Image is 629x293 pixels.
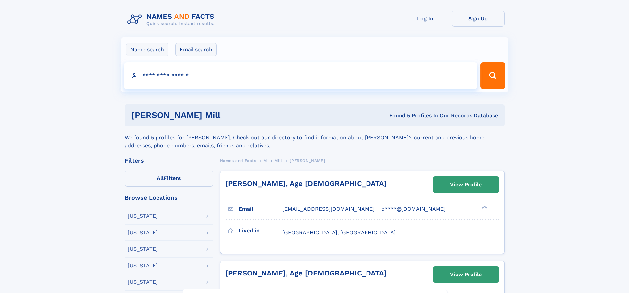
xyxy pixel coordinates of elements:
div: Browse Locations [125,195,213,201]
span: [PERSON_NAME] [290,158,325,163]
label: Email search [175,43,217,56]
div: [US_STATE] [128,213,158,219]
div: Found 5 Profiles In Our Records Database [305,112,498,119]
div: [US_STATE] [128,263,158,268]
h3: Email [239,203,282,215]
span: [EMAIL_ADDRESS][DOMAIN_NAME] [282,206,375,212]
button: Search Button [480,62,505,89]
a: M [263,156,267,165]
h1: [PERSON_NAME] Mill [131,111,305,119]
div: View Profile [450,267,482,282]
a: [PERSON_NAME], Age [DEMOGRAPHIC_DATA] [226,269,387,277]
div: [US_STATE] [128,230,158,235]
a: View Profile [433,177,499,193]
a: View Profile [433,267,499,282]
span: [GEOGRAPHIC_DATA], [GEOGRAPHIC_DATA] [282,229,396,236]
a: Names and Facts [220,156,256,165]
div: We found 5 profiles for [PERSON_NAME]. Check out our directory to find information about [PERSON_... [125,126,505,150]
div: View Profile [450,177,482,192]
span: All [157,175,164,181]
span: M [263,158,267,163]
span: Mill [274,158,282,163]
a: Sign Up [452,11,505,27]
div: ❯ [480,205,488,210]
a: Mill [274,156,282,165]
label: Filters [125,171,213,187]
img: Logo Names and Facts [125,11,220,28]
a: [PERSON_NAME], Age [DEMOGRAPHIC_DATA] [226,179,387,188]
input: search input [124,62,478,89]
h3: Lived in [239,225,282,236]
div: Filters [125,158,213,164]
a: Log In [399,11,452,27]
div: [US_STATE] [128,246,158,252]
div: [US_STATE] [128,279,158,285]
label: Name search [126,43,168,56]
